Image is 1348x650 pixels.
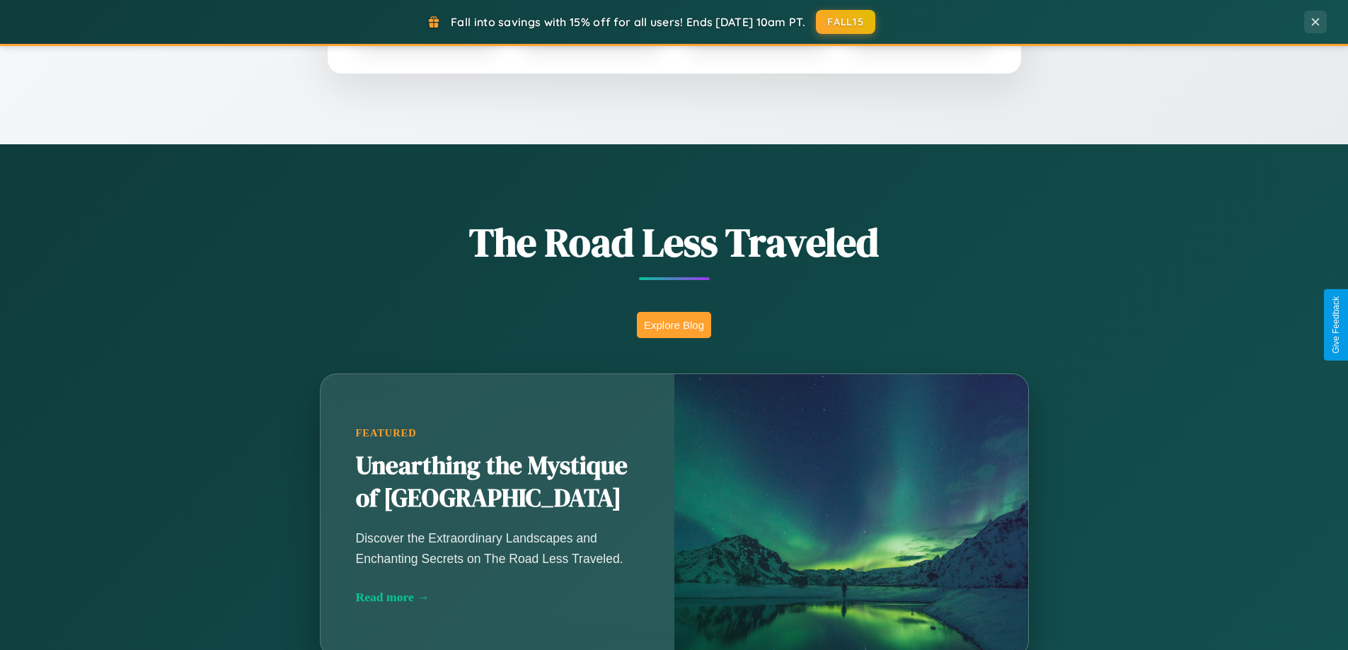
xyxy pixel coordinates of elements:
h2: Unearthing the Mystique of [GEOGRAPHIC_DATA] [356,450,639,515]
div: Read more → [356,590,639,605]
h1: The Road Less Traveled [250,215,1099,269]
span: Fall into savings with 15% off for all users! Ends [DATE] 10am PT. [451,15,805,29]
button: Explore Blog [637,312,711,338]
p: Discover the Extraordinary Landscapes and Enchanting Secrets on The Road Less Traveled. [356,528,639,568]
button: FALL15 [816,10,875,34]
div: Featured [356,427,639,439]
div: Give Feedback [1331,296,1341,354]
